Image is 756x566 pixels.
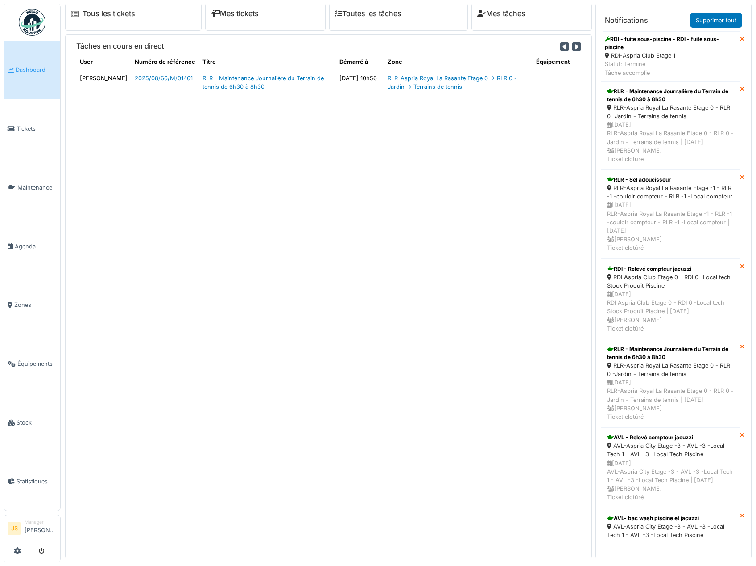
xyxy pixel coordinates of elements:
td: [PERSON_NAME] [76,70,131,95]
th: Titre [199,54,336,70]
span: translation missing: fr.shared.user [80,58,93,65]
th: Équipement [533,54,581,70]
span: Stock [17,418,57,427]
a: Statistiques [4,452,60,511]
span: Maintenance [17,183,57,192]
div: AVL-Aspria City Etage -3 - AVL -3 -Local Tech 1 - AVL -3 -Local Tech Piscine [607,522,734,539]
div: RLR - Sel adoucisseur [607,176,734,184]
a: JS Manager[PERSON_NAME] [8,519,57,540]
a: AVL - Relevé compteur jacuzzi AVL-Aspria City Etage -3 - AVL -3 -Local Tech 1 - AVL -3 -Local Tec... [601,427,740,508]
span: Équipements [17,359,57,368]
div: AVL-Aspria City Etage -3 - AVL -3 -Local Tech 1 - AVL -3 -Local Tech Piscine [607,442,734,459]
div: Manager [25,519,57,525]
a: RLR - Maintenance Journalière du Terrain de tennis de 6h30 à 8h30 RLR-Aspria Royal La Rasante Eta... [601,339,740,427]
div: RLR-Aspria Royal La Rasante Etage 0 - RLR 0 -Jardin - Terrains de tennis [607,361,734,378]
a: Agenda [4,217,60,276]
div: RDI - fuite sous-piscine - RDI - fuite sous-piscine [605,35,736,51]
a: Tous les tickets [83,9,135,18]
div: RLR-Aspria Royal La Rasante Etage 0 - RLR 0 -Jardin - Terrains de tennis [607,103,734,120]
span: Tickets [17,124,57,133]
a: RLR-Aspria Royal La Rasante Etage 0 -> RLR 0 -Jardin -> Terrains de tennis [388,75,517,90]
a: Supprimer tout [690,13,742,28]
a: RLR - Sel adoucisseur RLR-Aspria Royal La Rasante Etage -1 - RLR -1 -couloir compteur - RLR -1 -L... [601,169,740,259]
a: Maintenance [4,158,60,217]
span: Zones [14,301,57,309]
a: Mes tickets [211,9,259,18]
span: Dashboard [16,66,57,74]
div: [DATE] RLR-Aspria Royal La Rasante Etage 0 - RLR 0 -Jardin - Terrains de tennis | [DATE] [PERSON_... [607,378,734,421]
a: Tickets [4,99,60,158]
div: RDI-Aspria Club Etage 1 [605,51,736,60]
a: Stock [4,393,60,452]
div: RLR - Maintenance Journalière du Terrain de tennis de 6h30 à 8h30 [607,345,734,361]
th: Zone [384,54,533,70]
th: Numéro de référence [131,54,199,70]
td: [DATE] 10h56 [336,70,384,95]
a: RDI - Relevé compteur jacuzzi RDI Aspria Club Etage 0 - RDI 0 -Local tech Stock Produit Piscine [... [601,259,740,339]
a: Zones [4,276,60,335]
div: [DATE] AVL-Aspria City Etage -3 - AVL -3 -Local Tech 1 - AVL -3 -Local Tech Piscine | [DATE] [PER... [607,459,734,502]
div: RDI - Relevé compteur jacuzzi [607,265,734,273]
div: AVL- bac wash piscine et jacuzzi [607,514,734,522]
a: Équipements [4,335,60,393]
a: Mes tâches [477,9,525,18]
a: RLR - Maintenance Journalière du Terrain de tennis de 6h30 à 8h30 RLR-Aspria Royal La Rasante Eta... [601,81,740,169]
a: Toutes les tâches [335,9,401,18]
div: Statut: Terminé Tâche accomplie [605,60,736,77]
div: RDI Aspria Club Etage 0 - RDI 0 -Local tech Stock Produit Piscine [607,273,734,290]
div: AVL - Relevé compteur jacuzzi [607,434,734,442]
span: Statistiques [17,477,57,486]
div: [DATE] RLR-Aspria Royal La Rasante Etage -1 - RLR -1 -couloir compteur - RLR -1 -Local compteur |... [607,201,734,252]
div: RLR-Aspria Royal La Rasante Etage -1 - RLR -1 -couloir compteur - RLR -1 -Local compteur [607,184,734,201]
div: [DATE] RLR-Aspria Royal La Rasante Etage 0 - RLR 0 -Jardin - Terrains de tennis | [DATE] [PERSON_... [607,120,734,163]
h6: Tâches en cours en direct [76,42,164,50]
div: [DATE] RDI Aspria Club Etage 0 - RDI 0 -Local tech Stock Produit Piscine | [DATE] [PERSON_NAME] T... [607,290,734,333]
li: [PERSON_NAME] [25,519,57,538]
img: Badge_color-CXgf-gQk.svg [19,9,45,36]
h6: Notifications [605,16,648,25]
a: RLR - Maintenance Journalière du Terrain de tennis de 6h30 à 8h30 [202,75,324,90]
a: RDI - fuite sous-piscine - RDI - fuite sous-piscine RDI-Aspria Club Etage 1 Statut: TerminéTâche ... [601,31,740,81]
div: RLR - Maintenance Journalière du Terrain de tennis de 6h30 à 8h30 [607,87,734,103]
th: Démarré à [336,54,384,70]
li: JS [8,522,21,535]
span: Agenda [15,242,57,251]
a: 2025/08/66/M/01461 [135,75,193,82]
a: Dashboard [4,41,60,99]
